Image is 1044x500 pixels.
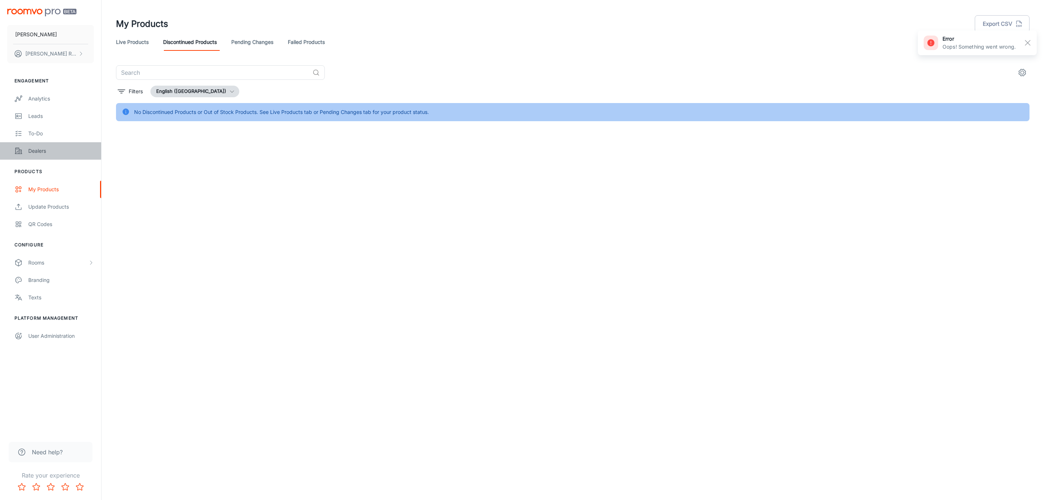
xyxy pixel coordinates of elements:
a: Failed Products [288,33,325,51]
div: Dealers [28,147,94,155]
div: Leads [28,112,94,120]
p: Filters [129,87,143,95]
button: settings [1015,65,1029,80]
button: English ([GEOGRAPHIC_DATA]) [150,86,239,97]
div: To-do [28,130,94,138]
h6: error [942,35,1016,43]
button: filter [116,86,145,97]
div: Analytics [28,95,94,103]
input: Search [116,65,310,80]
button: Export CSV [975,15,1029,33]
img: Roomvo PRO Beta [7,9,76,16]
a: Live Products [116,33,149,51]
p: [PERSON_NAME] Redfield [25,50,76,58]
button: [PERSON_NAME] [7,25,94,44]
div: No Discontinued Products or Out of Stock Products. See Live Products tab or Pending Changes tab f... [134,105,429,119]
button: [PERSON_NAME] Redfield [7,44,94,63]
p: Oops! Something went wrong. [942,43,1016,51]
h1: My Products [116,17,168,30]
a: Pending Changes [231,33,273,51]
p: [PERSON_NAME] [15,30,57,38]
a: Discontinued Products [163,33,217,51]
